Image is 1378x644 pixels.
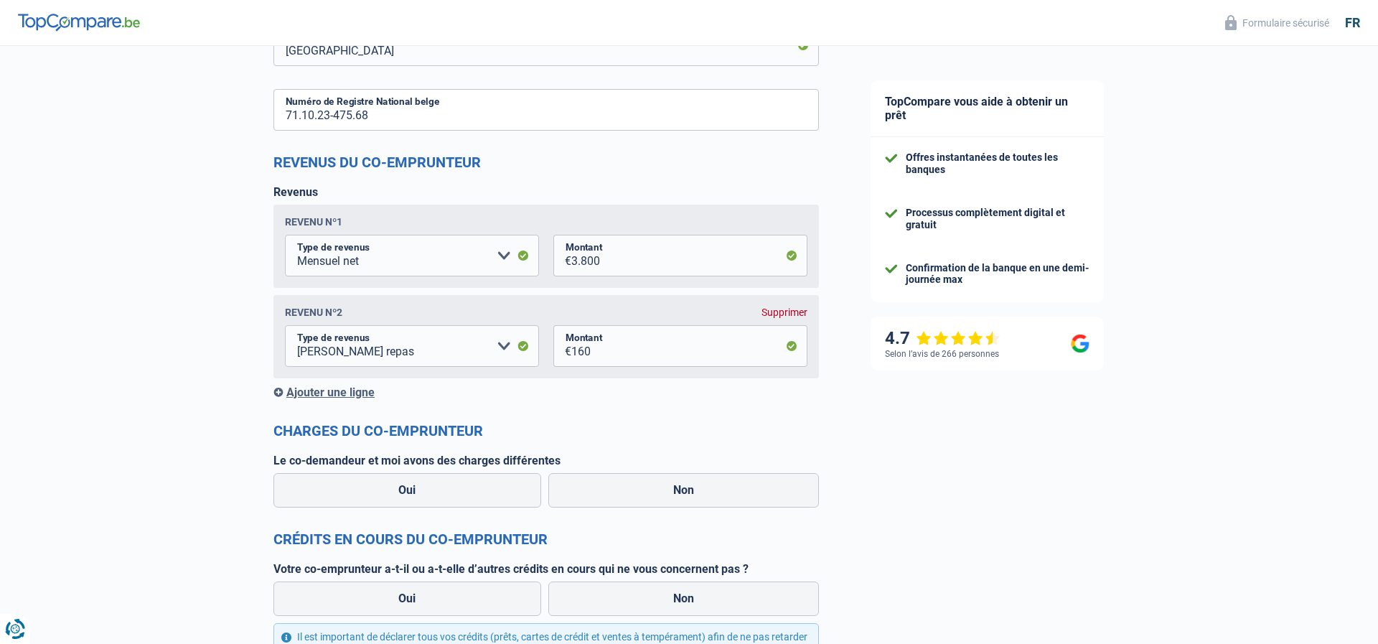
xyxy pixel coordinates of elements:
div: Processus complètement digital et gratuit [906,207,1089,231]
button: Formulaire sécurisé [1217,11,1338,34]
span: € [553,235,571,276]
label: Votre co-emprunteur a-t-il ou a-t-elle d’autres crédits en cours qui ne vous concernent pas ? [273,562,819,576]
h2: Charges du co-emprunteur [273,422,819,439]
h2: Crédits en cours du co-emprunteur [273,531,819,548]
div: fr [1345,15,1360,31]
div: Revenu nº1 [285,216,342,228]
span: € [553,325,571,367]
label: Non [548,473,820,508]
div: Ajouter une ligne [273,386,819,399]
label: Revenus [273,185,318,199]
input: 12.12.12-123.12 [273,89,819,131]
div: TopCompare vous aide à obtenir un prêt [871,80,1104,137]
div: Confirmation de la banque en une demi-journée max [906,262,1089,286]
label: Oui [273,582,541,616]
div: 4.7 [885,328,1000,349]
img: TopCompare Logo [18,14,140,31]
div: Revenu nº2 [285,307,342,318]
div: Selon l’avis de 266 personnes [885,349,999,359]
label: Non [548,582,820,616]
h2: Revenus du co-emprunteur [273,154,819,171]
div: Supprimer [761,307,807,318]
label: Le co-demandeur et moi avons des charges différentes [273,454,819,467]
div: Offres instantanées de toutes les banques [906,151,1089,176]
label: Oui [273,473,541,508]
